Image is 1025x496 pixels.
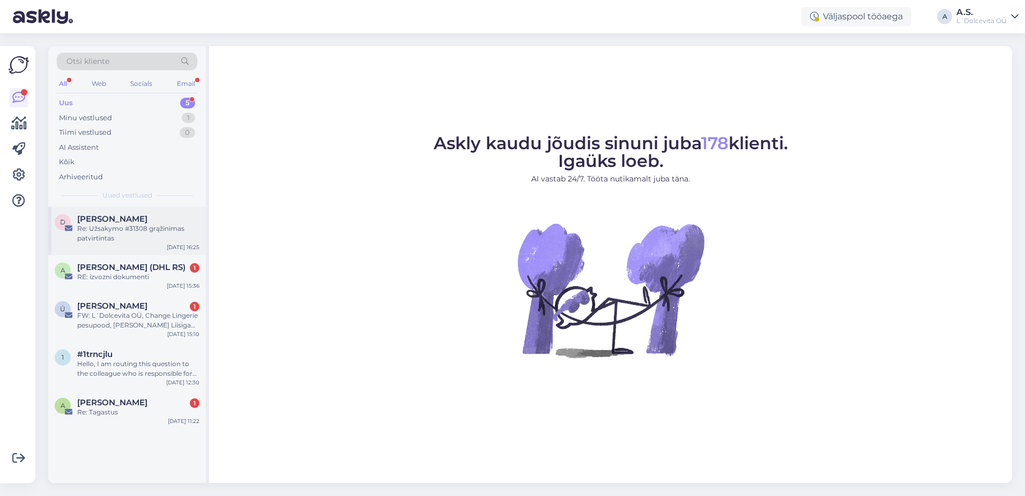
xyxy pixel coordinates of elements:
[61,266,65,274] span: A
[66,56,109,67] span: Otsi kliente
[90,77,108,91] div: Web
[61,402,65,410] span: A
[59,127,112,138] div: Tiimi vestlused
[77,262,185,272] span: Aleksa Colakovic (DHL RS)
[60,305,65,313] span: Ü
[57,77,69,91] div: All
[956,17,1007,25] div: L´Dolcevita OÜ
[182,113,195,123] div: 1
[167,243,199,251] div: [DATE] 16:25
[434,173,788,185] p: AI vastab 24/7. Tööta nutikamalt juba täna.
[801,7,911,26] div: Väljaspool tööaega
[167,282,199,290] div: [DATE] 15:36
[701,133,729,154] span: 178
[956,8,1007,17] div: A.S.
[77,214,147,224] span: Danguolė Gudelienė
[128,77,154,91] div: Socials
[59,157,75,167] div: Kõik
[77,359,199,378] div: Hello, I am routing this question to the colleague who is responsible for this topic. The reply m...
[59,98,73,108] div: Uus
[77,272,199,282] div: RE: izvozni dokumenti
[166,378,199,386] div: [DATE] 12:30
[180,127,195,138] div: 0
[180,98,195,108] div: 5
[77,224,199,243] div: Re: Užsakymo #31308 grąžinimas patvirtintas
[77,311,199,330] div: FW: L´Dolcevita OÜ, Change Lingerie pesupood, [PERSON_NAME] Liisiga makstud tehingutele tagastused
[59,172,103,183] div: Arhiveeritud
[514,193,707,386] img: No Chat active
[937,9,952,24] div: A
[175,77,197,91] div: Email
[60,218,65,226] span: D
[77,301,147,311] span: Ülla Sarapuu
[190,263,199,273] div: 1
[62,353,64,361] span: 1
[190,302,199,311] div: 1
[59,113,112,123] div: Minu vestlused
[102,191,152,200] span: Uued vestlused
[77,407,199,417] div: Re: Tagastus
[168,417,199,425] div: [DATE] 11:22
[9,55,29,75] img: Askly Logo
[956,8,1019,25] a: A.S.L´Dolcevita OÜ
[167,330,199,338] div: [DATE] 15:10
[77,349,113,359] span: #1trncjlu
[434,133,788,171] span: Askly kaudu jõudis sinuni juba klienti. Igaüks loeb.
[190,398,199,408] div: 1
[59,142,99,153] div: AI Assistent
[77,398,147,407] span: Aina Merisalu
